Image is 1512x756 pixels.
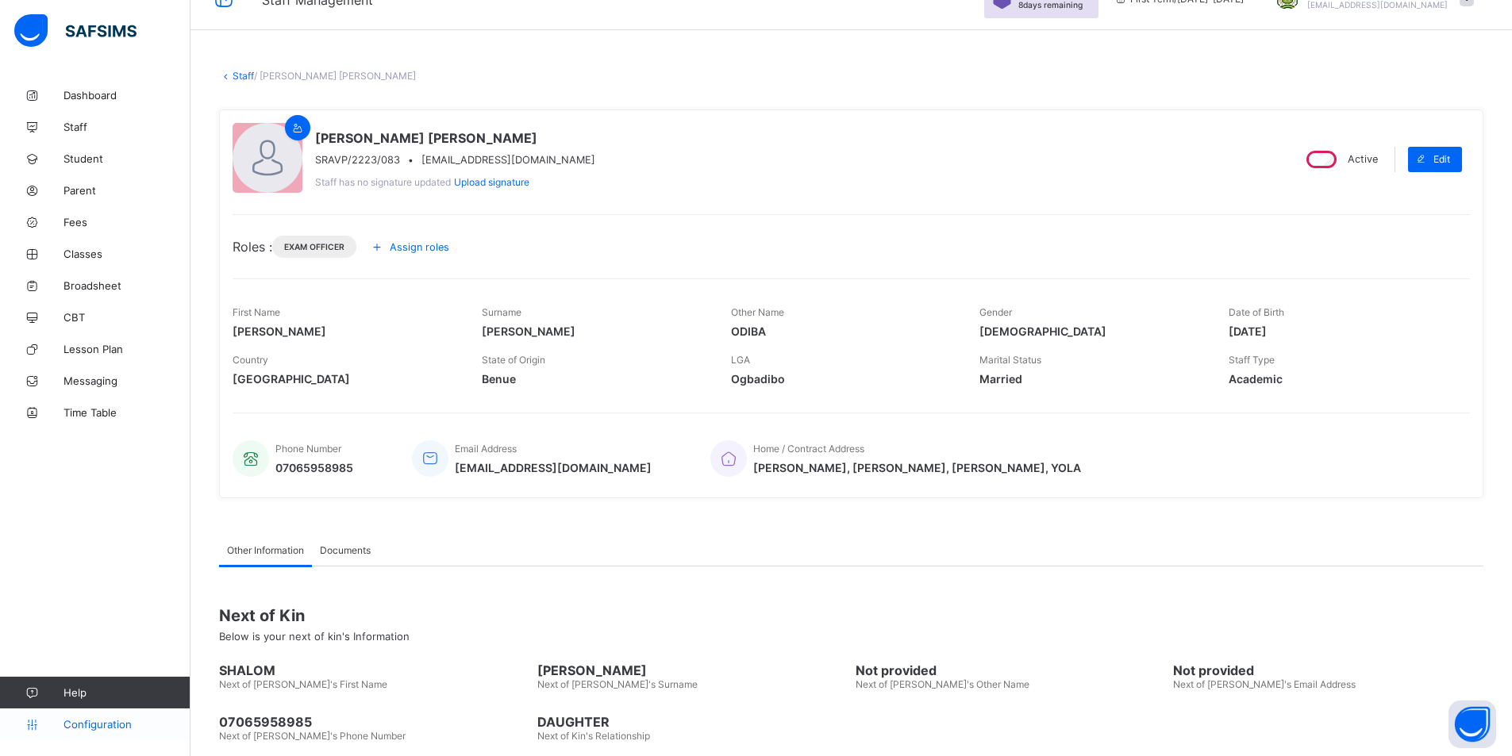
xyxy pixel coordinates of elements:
[63,311,190,324] span: CBT
[63,374,190,387] span: Messaging
[63,686,190,699] span: Help
[254,70,416,82] span: / [PERSON_NAME] [PERSON_NAME]
[482,306,521,318] span: Surname
[856,678,1029,690] span: Next of [PERSON_NAME]'s Other Name
[233,239,272,255] span: Roles :
[1229,324,1454,338] span: [DATE]
[63,406,190,419] span: Time Table
[979,324,1205,338] span: [DEMOGRAPHIC_DATA]
[731,354,750,366] span: LGA
[421,154,595,166] span: [EMAIL_ADDRESS][DOMAIN_NAME]
[1173,678,1356,690] span: Next of [PERSON_NAME]'s Email Address
[63,121,190,133] span: Staff
[482,372,707,386] span: Benue
[731,372,956,386] span: Ogbadibo
[731,324,956,338] span: ODIBA
[233,372,458,386] span: [GEOGRAPHIC_DATA]
[219,714,529,730] span: 07065958985
[390,241,449,253] span: Assign roles
[284,242,344,251] span: Exam Officer
[219,662,529,678] span: SHALOM
[482,354,545,366] span: State of Origin
[63,152,190,165] span: Student
[63,718,190,731] span: Configuration
[233,324,458,338] span: [PERSON_NAME]
[275,461,353,474] span: 07065958985
[233,70,254,82] a: Staff
[63,343,190,355] span: Lesson Plan
[537,662,848,678] span: [PERSON_NAME]
[537,678,698,690] span: Next of [PERSON_NAME]'s Surname
[14,14,137,48] img: safsims
[979,372,1205,386] span: Married
[1348,153,1378,165] span: Active
[227,544,304,556] span: Other Information
[219,630,410,643] span: Below is your next of kin's Information
[63,216,190,228] span: Fees
[1433,153,1450,165] span: Edit
[455,461,652,474] span: [EMAIL_ADDRESS][DOMAIN_NAME]
[537,730,650,742] span: Next of Kin's Relationship
[233,354,268,366] span: Country
[1229,354,1275,366] span: Staff Type
[315,154,595,166] div: •
[219,730,406,742] span: Next of [PERSON_NAME]'s Phone Number
[1449,700,1496,748] button: Open asap
[275,443,341,455] span: Phone Number
[63,248,190,260] span: Classes
[63,279,190,292] span: Broadsheet
[63,89,190,102] span: Dashboard
[455,443,517,455] span: Email Address
[753,443,864,455] span: Home / Contract Address
[233,306,280,318] span: First Name
[731,306,784,318] span: Other Name
[315,130,595,146] span: [PERSON_NAME] [PERSON_NAME]
[537,714,848,730] span: DAUGHTER
[482,324,707,338] span: [PERSON_NAME]
[219,678,387,690] span: Next of [PERSON_NAME]'s First Name
[979,306,1012,318] span: Gender
[454,176,529,188] span: Upload signature
[1229,372,1454,386] span: Academic
[320,544,371,556] span: Documents
[753,461,1081,474] span: [PERSON_NAME], [PERSON_NAME], [PERSON_NAME], YOLA
[1173,662,1483,678] span: Not provided
[219,606,1483,625] span: Next of Kin
[63,184,190,197] span: Parent
[315,176,451,188] span: Staff has no signature updated
[315,154,400,166] span: SRAVP/2223/083
[856,662,1166,678] span: Not provided
[1229,306,1284,318] span: Date of Birth
[979,354,1041,366] span: Marital Status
